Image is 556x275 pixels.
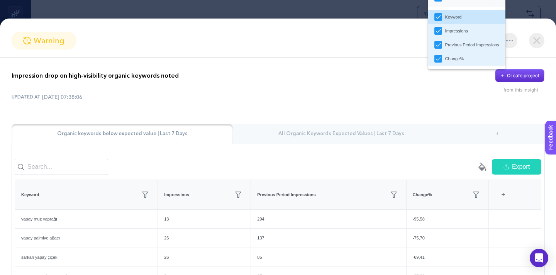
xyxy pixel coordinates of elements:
li: Previous Period Impressions [428,38,505,52]
div: 26 [158,248,251,267]
input: Search... [15,159,108,175]
span: Change% [413,192,432,198]
div: 4 items selected [495,186,501,203]
img: close-dialog [529,33,544,48]
li: Change% [428,52,505,66]
img: More options [506,40,513,41]
time: [DATE] 07:38:06 [42,93,82,101]
span: Export [512,162,530,171]
div: -95,58 [407,210,489,229]
div: 85 [251,248,406,267]
div: Previous Period Impressions [445,42,499,48]
div: All Organic Keywords Expected Values | Last 7 Days [233,124,449,144]
li: Impressions [428,24,505,38]
div: yapay palmiye ağacı [15,229,158,248]
div: yapay muz yaprağı [15,210,158,229]
span: Impressions [164,192,189,198]
div: Change% [445,56,464,62]
div: Create project [507,73,539,79]
div: 26 [158,229,251,248]
div: Organic keywords below expected value | Last 7 Days [12,124,233,144]
button: Create project [495,69,544,82]
span: warning [34,35,64,46]
span: Previous Period Impressions [257,192,316,198]
span: Keyword [21,192,39,198]
div: -75,70 [407,229,489,248]
div: from this insight [503,87,544,93]
div: sarkan yapay çiçek [15,248,158,267]
div: 294 [251,210,406,229]
img: warning [23,37,31,44]
div: -69,41 [407,248,489,267]
p: Impression drop on high-visibility organic keywords noted [12,71,179,80]
span: Feedback [5,2,29,8]
div: + [496,186,511,203]
span: UPDATED AT [12,94,41,100]
div: 13 [158,210,251,229]
div: Keyword [445,14,462,20]
button: Export [492,159,541,175]
li: Keyword [428,10,505,24]
div: Impressions [445,28,468,34]
div: 107 [251,229,406,248]
div: Open Intercom Messenger [530,249,548,267]
div: + [450,124,544,144]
